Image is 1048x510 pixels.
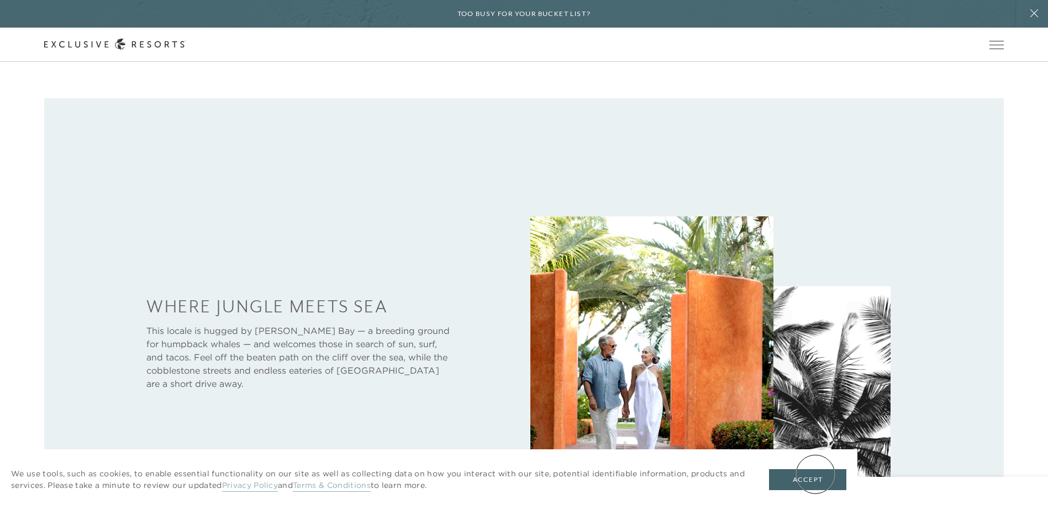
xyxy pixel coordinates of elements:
[222,480,278,492] a: Privacy Policy
[989,41,1004,49] button: Open navigation
[769,469,846,490] button: Accept
[11,468,747,491] p: We use tools, such as cookies, to enable essential functionality on our site as well as collectin...
[146,324,454,390] p: This locale is hugged by [PERSON_NAME] Bay — a breeding ground for humpback whales — and welcomes...
[293,480,371,492] a: Terms & Conditions
[457,9,591,19] h6: Too busy for your bucket list?
[146,294,454,318] h3: Where Jungle Meets Sea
